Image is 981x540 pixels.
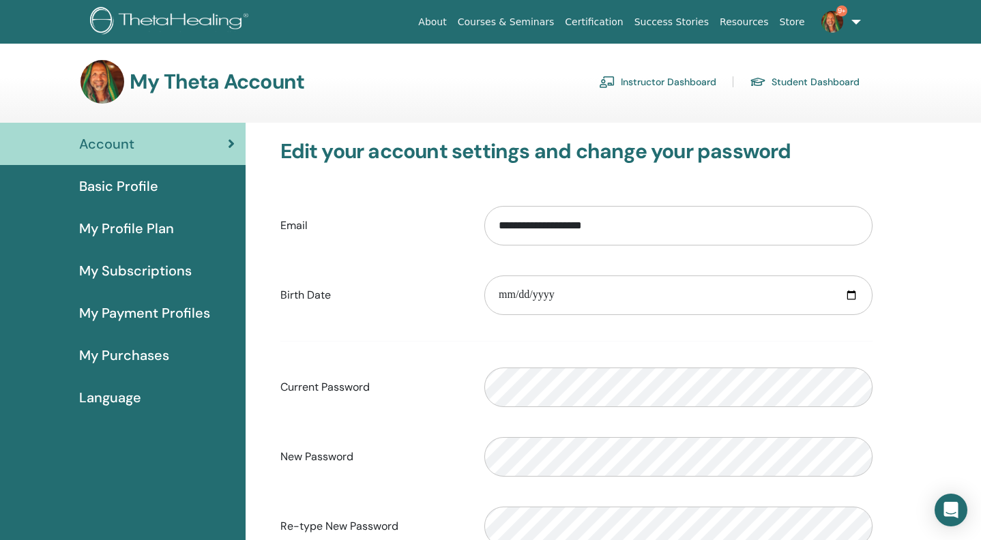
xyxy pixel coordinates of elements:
[270,513,474,539] label: Re-type New Password
[750,76,766,88] img: graduation-cap.svg
[714,10,774,35] a: Resources
[935,494,967,526] div: Open Intercom Messenger
[270,282,474,308] label: Birth Date
[79,260,192,281] span: My Subscriptions
[270,213,474,239] label: Email
[79,218,174,239] span: My Profile Plan
[836,5,847,16] span: 9+
[79,303,210,323] span: My Payment Profiles
[90,7,253,37] img: logo.png
[280,139,873,164] h3: Edit your account settings and change your password
[599,71,716,93] a: Instructor Dashboard
[270,444,474,470] label: New Password
[413,10,452,35] a: About
[270,374,474,400] label: Current Password
[774,10,810,35] a: Store
[599,76,615,88] img: chalkboard-teacher.svg
[79,387,141,408] span: Language
[130,70,304,94] h3: My Theta Account
[821,11,843,33] img: default.jpg
[79,345,169,365] span: My Purchases
[79,176,158,196] span: Basic Profile
[559,10,628,35] a: Certification
[80,60,124,104] img: default.jpg
[79,134,134,154] span: Account
[452,10,560,35] a: Courses & Seminars
[750,71,860,93] a: Student Dashboard
[629,10,714,35] a: Success Stories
